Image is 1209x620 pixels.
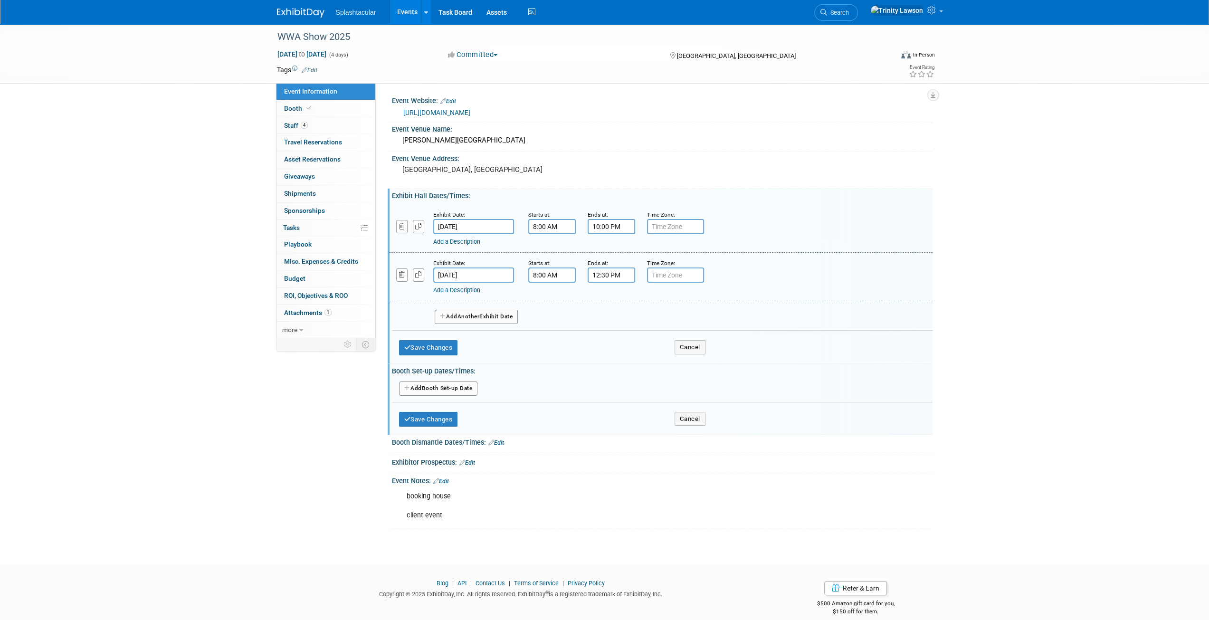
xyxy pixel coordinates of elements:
[528,219,576,234] input: Start Time
[647,260,675,267] small: Time Zone:
[545,590,549,595] sup: ®
[392,435,933,448] div: Booth Dismantle Dates/Times:
[276,185,375,202] a: Shipments
[276,287,375,304] a: ROI, Objectives & ROO
[284,105,313,112] span: Booth
[276,117,375,134] a: Staff4
[324,309,332,316] span: 1
[399,133,925,148] div: [PERSON_NAME][GEOGRAPHIC_DATA]
[276,219,375,236] a: Tasks
[276,151,375,168] a: Asset Reservations
[297,50,306,58] span: to
[277,50,327,58] span: [DATE] [DATE]
[506,580,513,587] span: |
[433,478,449,485] a: Edit
[276,134,375,151] a: Travel Reservations
[837,49,935,64] div: Event Format
[870,5,923,16] img: Trinity Lawson
[440,98,456,105] a: Edit
[274,29,879,46] div: WWA Show 2025
[457,313,480,320] span: Another
[435,310,518,324] button: AddAnotherExhibit Date
[340,338,356,351] td: Personalize Event Tab Strip
[399,382,478,396] button: AddBooth Set-up Date
[779,608,933,616] div: $150 off for them.
[908,65,934,70] div: Event Rating
[284,292,348,299] span: ROI, Objectives & ROO
[814,4,858,21] a: Search
[433,211,465,218] small: Exhibit Date:
[392,455,933,467] div: Exhibitor Prospectus:
[588,211,608,218] small: Ends at:
[779,593,933,615] div: $500 Amazon gift card for you,
[276,100,375,117] a: Booth
[450,580,456,587] span: |
[276,270,375,287] a: Budget
[588,219,635,234] input: End Time
[328,52,348,58] span: (4 days)
[282,326,297,334] span: more
[588,267,635,283] input: End Time
[912,51,934,58] div: In-Person
[459,459,475,466] a: Edit
[284,240,312,248] span: Playbook
[392,364,933,376] div: Booth Set-up Dates/Times:
[284,258,358,265] span: Misc. Expenses & Credits
[284,190,316,197] span: Shipments
[392,94,933,106] div: Event Website:
[284,122,308,129] span: Staff
[284,275,305,282] span: Budget
[277,65,317,75] td: Tags
[675,340,705,354] button: Cancel
[445,50,501,60] button: Committed
[560,580,566,587] span: |
[433,219,514,234] input: Date
[392,122,933,134] div: Event Venue Name:
[568,580,605,587] a: Privacy Policy
[284,155,341,163] span: Asset Reservations
[399,340,458,355] button: Save Changes
[437,580,448,587] a: Blog
[647,211,675,218] small: Time Zone:
[302,67,317,74] a: Edit
[476,580,505,587] a: Contact Us
[488,439,504,446] a: Edit
[824,581,887,595] a: Refer & Earn
[277,8,324,18] img: ExhibitDay
[284,138,342,146] span: Travel Reservations
[276,322,375,338] a: more
[336,9,376,16] span: Splashtacular
[402,165,607,174] pre: [GEOGRAPHIC_DATA], [GEOGRAPHIC_DATA]
[399,412,458,427] button: Save Changes
[301,122,308,129] span: 4
[392,189,933,200] div: Exhibit Hall Dates/Times:
[433,286,480,294] a: Add a Description
[403,109,470,116] a: [URL][DOMAIN_NAME]
[284,309,332,316] span: Attachments
[400,487,828,525] div: booking house client event
[284,207,325,214] span: Sponsorships
[433,260,465,267] small: Exhibit Date:
[901,51,911,58] img: Format-Inperson.png
[276,236,375,253] a: Playbook
[284,172,315,180] span: Giveaways
[276,168,375,185] a: Giveaways
[392,152,933,163] div: Event Venue Address:
[528,267,576,283] input: Start Time
[284,87,337,95] span: Event Information
[514,580,559,587] a: Terms of Service
[588,260,608,267] small: Ends at:
[306,105,311,111] i: Booth reservation complete
[827,9,849,16] span: Search
[276,253,375,270] a: Misc. Expenses & Credits
[433,238,480,245] a: Add a Description
[468,580,474,587] span: |
[675,412,705,426] button: Cancel
[356,338,375,351] td: Toggle Event Tabs
[647,219,704,234] input: Time Zone
[276,202,375,219] a: Sponsorships
[276,83,375,100] a: Event Information
[677,52,796,59] span: [GEOGRAPHIC_DATA], [GEOGRAPHIC_DATA]
[276,305,375,321] a: Attachments1
[647,267,704,283] input: Time Zone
